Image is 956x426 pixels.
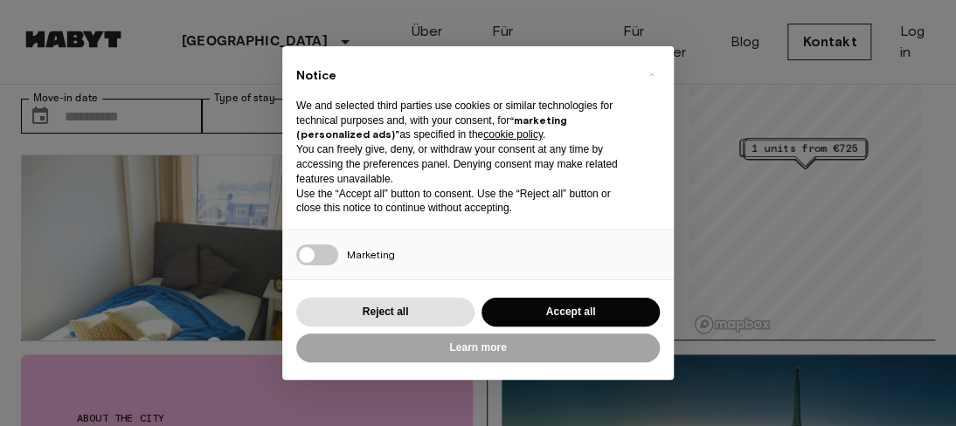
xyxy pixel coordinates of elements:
[648,64,655,85] span: ×
[483,128,543,141] a: cookie policy
[296,113,567,141] strong: “marketing (personalized ads)”
[296,187,632,216] p: Use the “Accept all” button to consent. Use the “Reject all” button or close this notice to conti...
[637,60,665,88] button: Close this notice
[347,248,395,261] span: Marketing
[296,298,475,326] button: Reject all
[296,142,632,186] p: You can freely give, deny, or withdraw your consent at any time by accessing the preferences pane...
[481,298,660,326] button: Accept all
[296,333,660,362] button: Learn more
[296,67,632,85] h2: Notice
[296,99,632,142] p: We and selected third parties use cookies or similar technologies for technical purposes and, wit...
